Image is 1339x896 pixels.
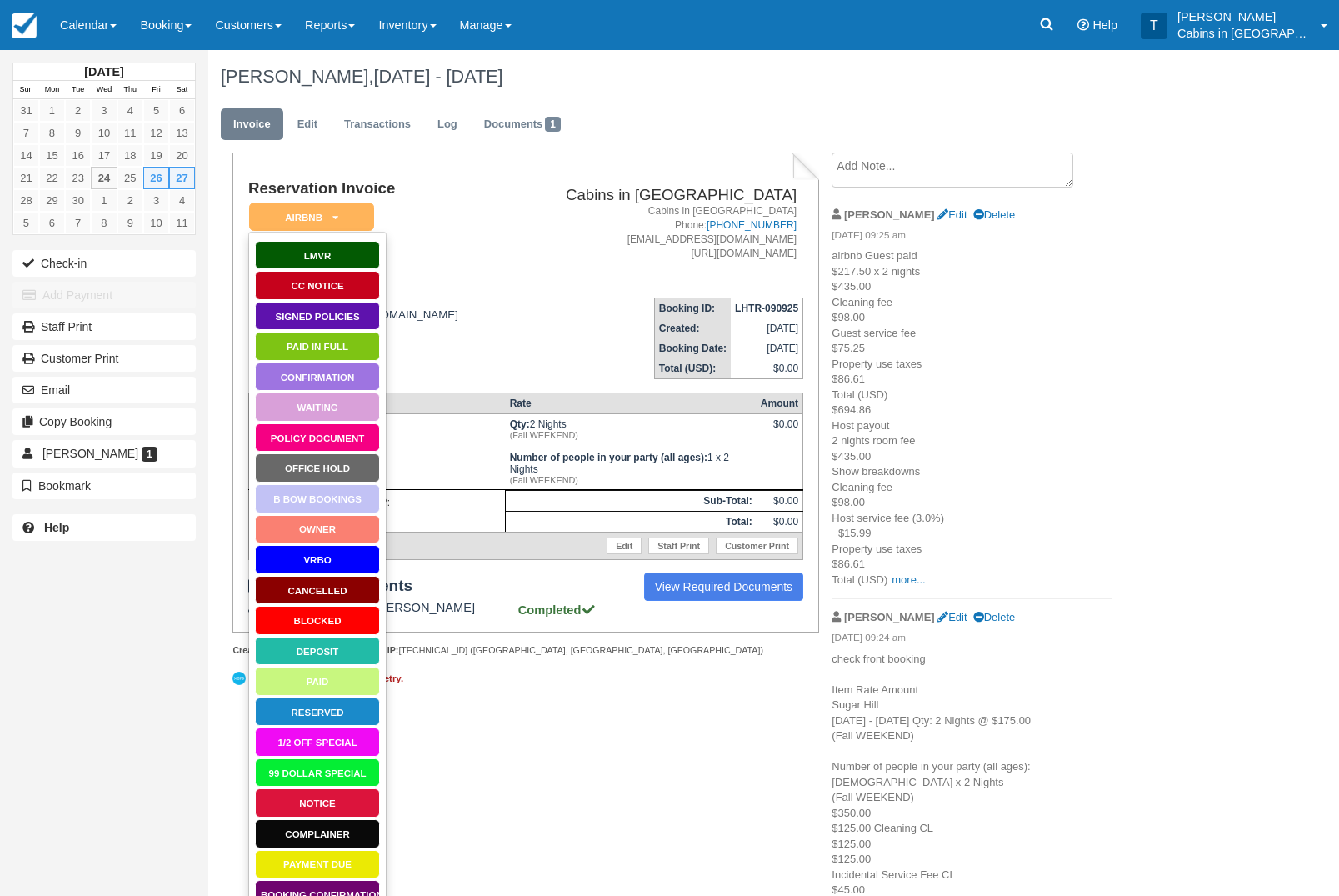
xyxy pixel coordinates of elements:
[13,144,39,167] a: 14
[510,452,707,463] strong: Number of people in your party (all ages)
[255,453,380,483] a: Office Hold
[832,631,1112,649] em: [DATE] 09:24 am
[143,144,169,167] a: 19
[13,167,39,189] a: 21
[255,423,380,453] a: Policy Document
[12,313,196,340] a: Staff Print
[91,99,117,122] a: 3
[117,189,143,212] a: 2
[1177,8,1311,25] p: [PERSON_NAME]
[13,212,39,234] a: 5
[91,212,117,234] a: 8
[255,698,380,727] a: Reserved
[518,603,597,617] strong: Completed
[506,414,757,490] td: 2 Nights 1 x 2 Nights
[143,189,169,212] a: 3
[13,122,39,144] a: 7
[91,122,117,144] a: 10
[13,189,39,212] a: 28
[91,189,117,212] a: 1
[169,99,195,122] a: 6
[832,228,1112,247] em: [DATE] 09:25 am
[654,358,731,379] th: Total (USD):
[143,212,169,234] a: 10
[757,393,803,414] th: Amount
[973,208,1015,221] a: Delete
[39,81,65,99] th: Mon
[39,167,65,189] a: 22
[221,67,1200,87] h1: [PERSON_NAME],
[255,545,380,574] a: VRBO
[12,250,196,277] button: Check-in
[91,167,117,189] a: 24
[510,418,530,430] strong: Qty
[169,144,195,167] a: 20
[255,241,380,270] a: LMVR
[255,332,380,361] a: Paid in Full
[937,611,967,623] a: Edit
[143,81,169,99] th: Fri
[65,167,91,189] a: 23
[117,167,143,189] a: 25
[13,99,39,122] a: 31
[654,338,731,358] th: Booking Date:
[65,212,91,234] a: 7
[12,377,196,403] button: Email
[255,788,380,818] a: Notice
[255,637,380,666] a: Deposit
[512,187,797,204] h2: Cabins in [GEOGRAPHIC_DATA]
[12,345,196,372] a: Customer Print
[12,473,196,499] button: Bookmark
[12,514,196,541] a: Help
[13,81,39,99] th: Sun
[39,99,65,122] a: 1
[731,358,803,379] td: $0.00
[644,573,804,601] a: View Required Documents
[255,667,380,696] a: Paid
[255,606,380,635] a: Blocked
[716,538,798,554] a: Customer Print
[425,108,470,141] a: Log
[248,180,505,198] h1: Reservation Invoice
[255,515,380,544] a: Owner
[1092,18,1117,32] span: Help
[510,430,752,440] em: (Fall WEEKEND)
[117,81,143,99] th: Thu
[39,212,65,234] a: 6
[39,122,65,144] a: 8
[117,144,143,167] a: 18
[506,491,757,512] th: Sub-Total:
[373,66,502,87] span: [DATE] - [DATE]
[65,144,91,167] a: 16
[654,298,731,319] th: Booking ID:
[545,117,561,132] span: 1
[892,573,925,586] a: more...
[44,521,69,534] b: Help
[255,576,380,605] a: Cancelled
[285,108,330,141] a: Edit
[832,248,1112,588] p: airbnb Guest paid $217.50 x 2 nights $435.00 Cleaning fee $98.00 Guest service fee $75.25 Propert...
[731,318,803,338] td: [DATE]
[255,819,380,848] a: Complainer
[255,728,380,757] a: 1/2 Off Special
[169,189,195,212] a: 4
[12,408,196,435] button: Copy Booking
[255,271,380,300] a: CC Notice
[12,282,196,308] button: Add Payment
[265,601,515,614] span: Policy Acceptance - [PERSON_NAME]
[510,475,752,485] em: (Fall WEEKEND)
[91,81,117,99] th: Wed
[844,208,935,221] strong: [PERSON_NAME]
[844,611,935,623] strong: [PERSON_NAME]
[255,363,380,392] a: Confirmation
[143,99,169,122] a: 5
[65,189,91,212] a: 30
[255,850,380,879] a: Payment Due
[1077,19,1089,31] i: Help
[39,144,65,167] a: 15
[506,512,757,533] th: Total:
[757,512,803,533] td: $0.00
[12,440,196,467] a: [PERSON_NAME] 1
[249,203,374,232] em: AirBnB
[65,81,91,99] th: Tue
